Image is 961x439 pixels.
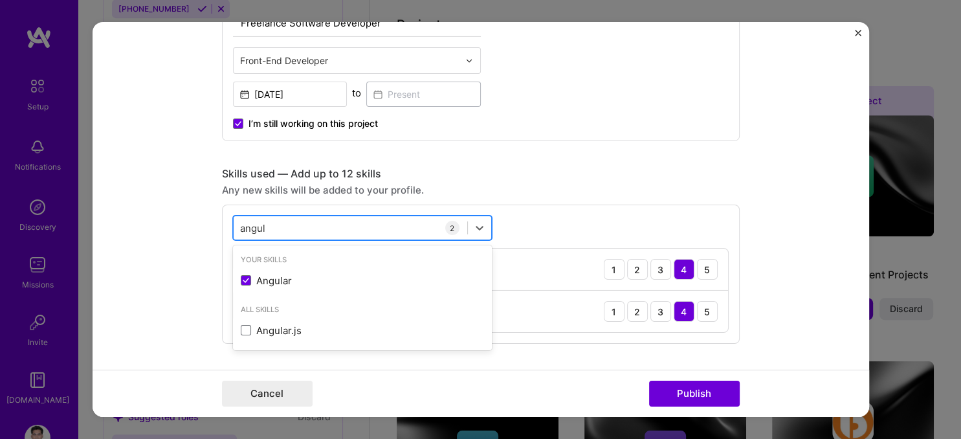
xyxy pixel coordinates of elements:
div: 5 [697,301,718,322]
button: Cancel [222,381,313,407]
input: Present [366,82,481,107]
div: 2 [627,301,648,322]
button: Publish [649,381,740,407]
div: 5 [697,259,718,280]
div: Angular [241,274,484,287]
span: I’m still working on this project [249,117,378,130]
div: 2 [445,221,459,235]
button: Close [855,30,861,43]
img: drop icon [465,56,473,64]
div: 4 [674,259,694,280]
div: 1 [604,259,624,280]
div: All Skills [233,303,492,317]
div: 1 [604,301,624,322]
div: 3 [650,301,671,322]
div: Angular.js [241,324,484,337]
div: 3 [650,259,671,280]
input: Role Name [233,10,481,37]
input: Date [233,82,348,107]
div: to [352,86,361,100]
div: Your Skills [233,253,492,267]
div: Any new skills will be added to your profile. [222,183,740,197]
div: 2 [627,259,648,280]
div: 4 [674,301,694,322]
div: Skills used — Add up to 12 skills [222,167,740,181]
